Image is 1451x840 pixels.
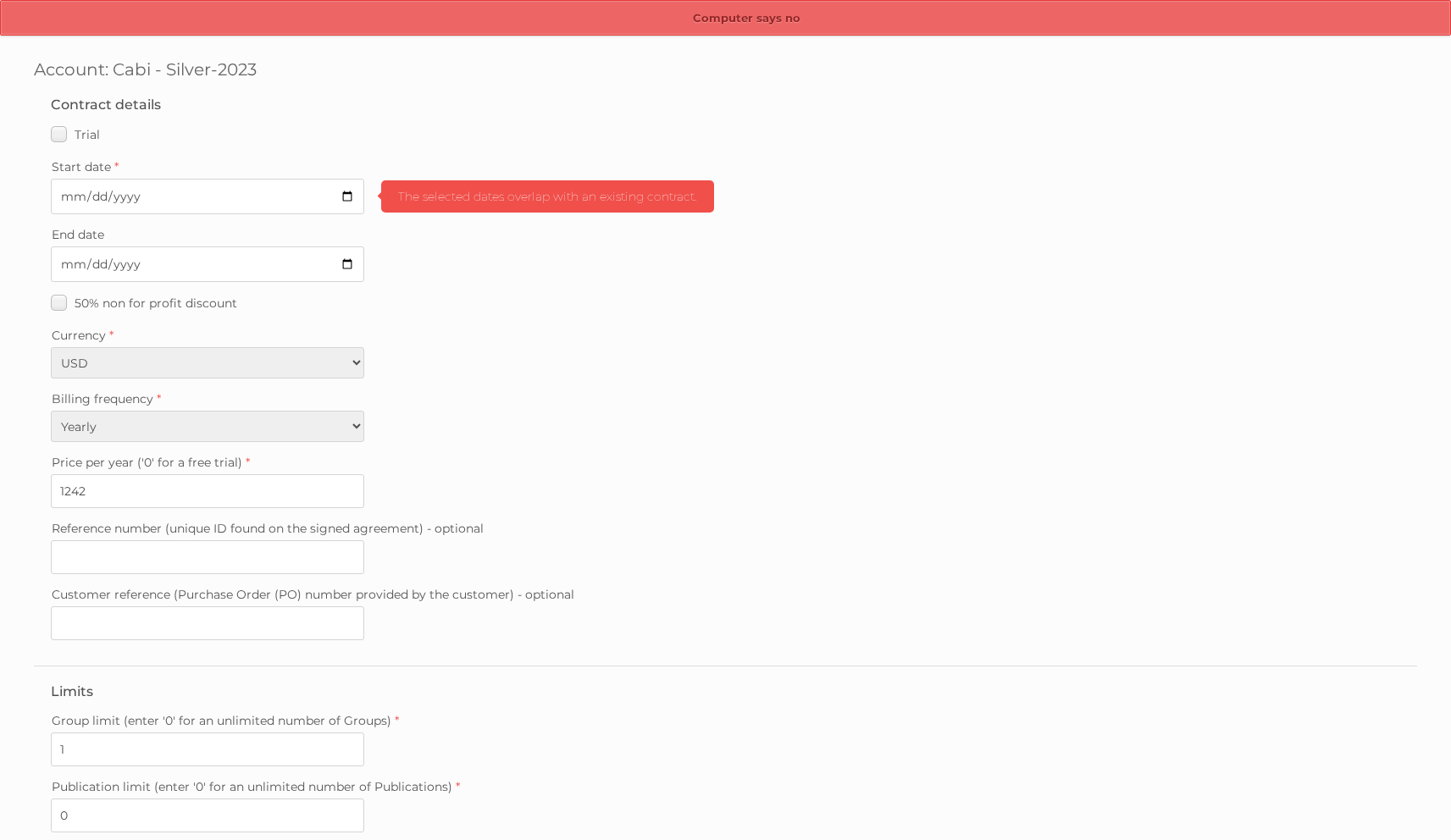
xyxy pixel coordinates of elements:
[75,296,237,311] span: 50% non for profit discount
[52,328,106,343] span: Currency
[381,180,714,213] span: The selected dates overlap with an existing contract.
[52,159,111,174] span: Start date
[51,97,161,113] legend: Contract details
[1,1,1450,36] p: Computer says no
[75,127,100,142] span: Trial
[52,779,452,794] span: Publication limit (enter '0' for an unlimited number of Publications)
[52,521,484,536] span: Reference number (unique ID found on the signed agreement) - optional
[52,713,391,728] span: Group limit (enter '0' for an unlimited number of Groups)
[52,227,104,242] span: End date
[34,59,1417,80] h1: Account: Cabi - Silver-2023
[51,683,93,699] legend: Limits
[52,391,153,406] span: Billing frequency
[52,587,574,602] span: Customer reference (Purchase Order (PO) number provided by the customer) - optional
[52,455,242,470] span: Price per year ('0' for a free trial)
